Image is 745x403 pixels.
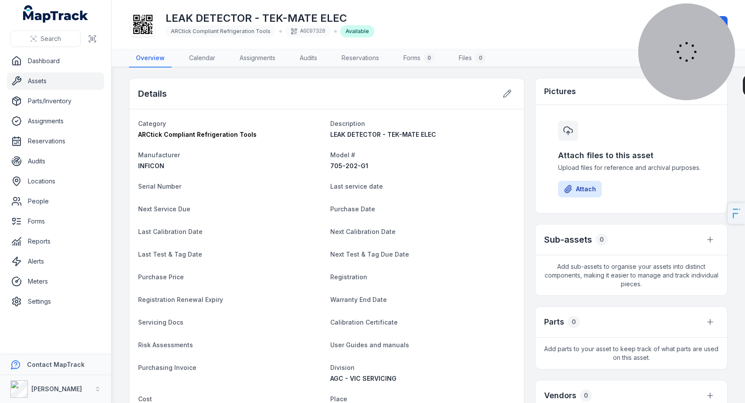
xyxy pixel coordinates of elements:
[330,375,396,382] span: AGC - VIC SERVICING
[544,389,576,402] h3: Vendors
[138,228,203,235] span: Last Calibration Date
[535,255,727,295] span: Add sub-assets to organise your assets into distinct components, making it easier to manage and t...
[233,49,282,68] a: Assignments
[138,296,223,303] span: Registration Renewal Expiry
[330,318,398,326] span: Calibration Certificate
[7,92,104,110] a: Parts/Inventory
[7,273,104,290] a: Meters
[27,361,85,368] strong: Contact MapTrack
[138,341,193,349] span: Risk Assessments
[330,131,436,138] span: LEAK DETECTOR - TEK-MATE ELEC
[10,30,81,47] button: Search
[138,151,180,159] span: Manufacturer
[330,183,383,190] span: Last service date
[330,364,355,371] span: Division
[7,233,104,250] a: Reports
[7,152,104,170] a: Audits
[138,131,257,138] span: ARCtick Compliant Refrigeration Tools
[7,213,104,230] a: Forms
[580,389,592,402] div: 0
[138,273,184,281] span: Purchase Price
[23,5,88,23] a: MapTrack
[330,205,375,213] span: Purchase Date
[424,53,434,63] div: 0
[138,120,166,127] span: Category
[330,273,367,281] span: Registration
[41,34,61,43] span: Search
[452,49,493,68] a: Files0
[138,318,183,326] span: Servicing Docs
[596,234,608,246] div: 0
[7,253,104,270] a: Alerts
[293,49,324,68] a: Audits
[138,183,181,190] span: Serial Number
[340,25,374,37] div: Available
[330,395,347,403] span: Place
[335,49,386,68] a: Reservations
[330,296,387,303] span: Warranty End Date
[285,25,331,37] div: AGC07328
[396,49,441,68] a: Forms0
[138,205,190,213] span: Next Service Due
[7,193,104,210] a: People
[558,163,704,172] span: Upload files for reference and archival purposes.
[558,181,602,197] button: Attach
[330,162,368,169] span: 705-202-G1
[558,149,704,162] h3: Attach files to this asset
[7,52,104,70] a: Dashboard
[544,85,576,98] h3: Pictures
[7,293,104,310] a: Settings
[7,173,104,190] a: Locations
[330,151,355,159] span: Model #
[182,49,222,68] a: Calendar
[568,316,580,328] div: 0
[7,112,104,130] a: Assignments
[475,53,486,63] div: 0
[129,49,172,68] a: Overview
[166,11,374,25] h1: LEAK DETECTOR - TEK-MATE ELEC
[535,338,727,369] span: Add parts to your asset to keep track of what parts are used on this asset.
[544,234,592,246] h2: Sub-assets
[138,251,202,258] span: Last Test & Tag Date
[330,228,396,235] span: Next Calibration Date
[544,316,564,328] h3: Parts
[138,395,152,403] span: Cost
[31,385,82,393] strong: [PERSON_NAME]
[138,162,164,169] span: INFICON
[138,364,196,371] span: Purchasing Invoice
[138,88,167,100] h2: Details
[330,251,409,258] span: Next Test & Tag Due Date
[330,120,365,127] span: Description
[171,28,271,34] span: ARCtick Compliant Refrigeration Tools
[7,72,104,90] a: Assets
[330,341,409,349] span: User Guides and manuals
[7,132,104,150] a: Reservations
